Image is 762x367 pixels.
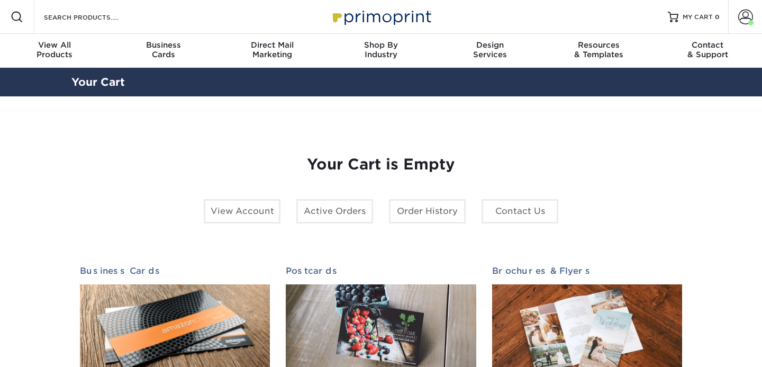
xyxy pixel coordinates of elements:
a: Contact Us [482,199,558,223]
span: Shop By [326,40,436,50]
a: Active Orders [296,199,373,223]
div: Marketing [217,40,326,59]
a: DesignServices [436,34,545,68]
h2: Business Cards [80,266,270,276]
a: Order History [389,199,466,223]
a: Direct MailMarketing [217,34,326,68]
span: 0 [715,13,720,21]
a: BusinessCards [109,34,218,68]
div: & Support [653,40,762,59]
h1: Your Cart is Empty [80,156,682,174]
h2: Postcards [286,266,476,276]
span: MY CART [683,13,713,22]
div: Services [436,40,545,59]
a: Resources& Templates [545,34,654,68]
span: Resources [545,40,654,50]
h2: Brochures & Flyers [492,266,682,276]
input: SEARCH PRODUCTS..... [43,11,146,23]
a: Shop ByIndustry [326,34,436,68]
span: Direct Mail [217,40,326,50]
div: Cards [109,40,218,59]
div: Industry [326,40,436,59]
a: Contact& Support [653,34,762,68]
a: Your Cart [71,76,125,88]
span: Design [436,40,545,50]
img: Primoprint [328,5,434,28]
a: View Account [204,199,280,223]
span: Contact [653,40,762,50]
div: & Templates [545,40,654,59]
span: Business [109,40,218,50]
